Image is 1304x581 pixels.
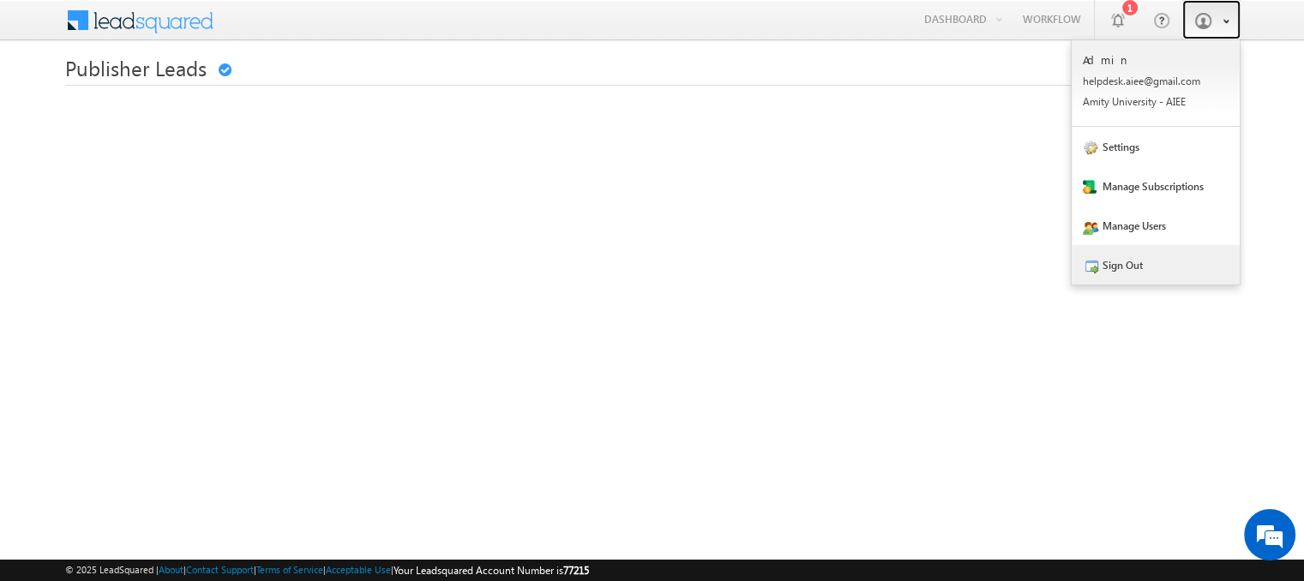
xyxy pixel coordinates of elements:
a: Manage Users [1072,206,1240,245]
div: Minimize live chat window [281,9,322,50]
textarea: Type your message and hit 'Enter' [22,159,313,439]
a: Manage Subscriptions [1072,166,1240,206]
img: d_60004797649_company_0_60004797649 [29,90,72,112]
p: Admin [1083,52,1229,67]
a: Sign Out [1072,245,1240,285]
span: 77215 [563,564,589,577]
a: About [159,564,183,575]
a: Acceptable Use [326,564,391,575]
a: Contact Support [186,564,254,575]
p: Amity Unive rsity - AIEE [1083,95,1229,108]
span: Your Leadsquared Account Number is [394,564,589,577]
span: Publisher Leads [65,54,207,81]
div: Chat with us now [89,90,288,112]
a: Settings [1072,127,1240,166]
a: Terms of Service [256,564,323,575]
a: Admin helpdesk.aiee@gmail.com Amity University - AIEE [1072,40,1240,127]
em: Start Chat [233,453,311,476]
span: © 2025 LeadSquared | | | | | [65,562,589,578]
p: helpd esk.a iee@g mail. com [1083,75,1229,87]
